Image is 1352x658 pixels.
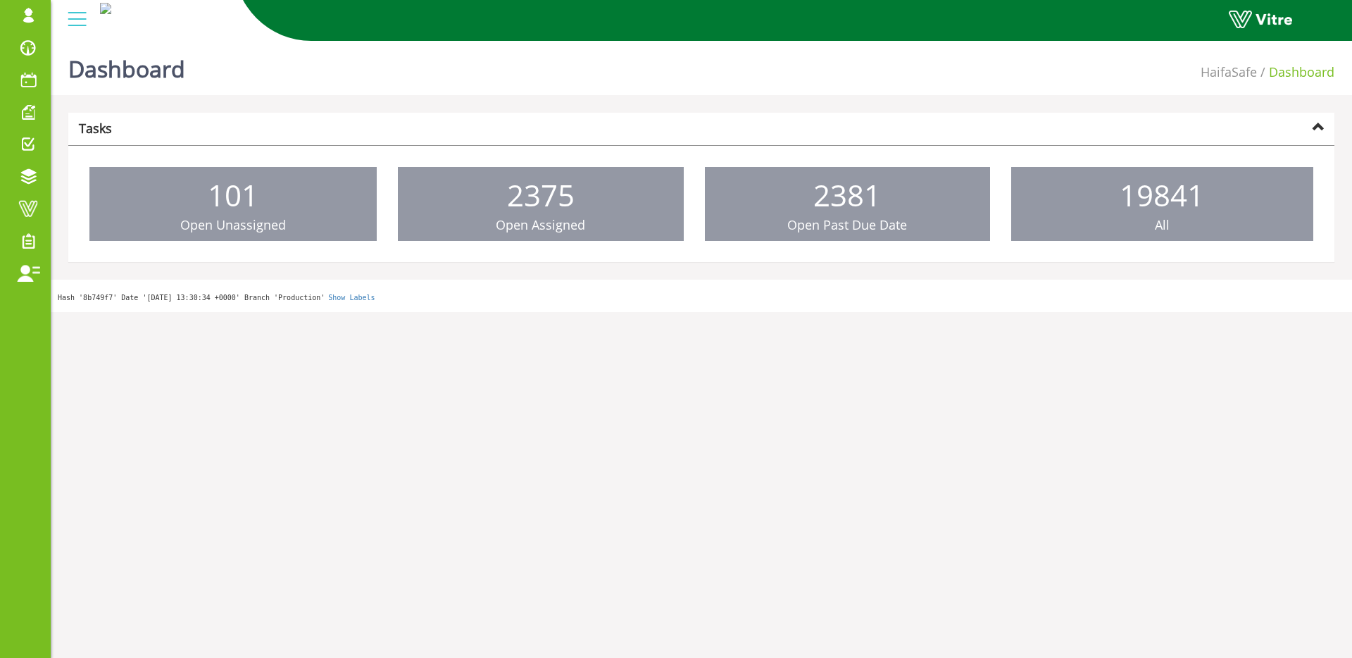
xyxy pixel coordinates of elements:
[79,120,112,137] strong: Tasks
[208,175,258,215] span: 101
[813,175,881,215] span: 2381
[398,167,683,242] a: 2375 Open Assigned
[1155,216,1170,233] span: All
[100,3,111,14] img: c0dca6a0-d8b6-4077-9502-601a54a2ea4a.jpg
[1257,63,1334,82] li: Dashboard
[1120,175,1204,215] span: 19841
[507,175,575,215] span: 2375
[328,294,375,302] a: Show Labels
[496,216,585,233] span: Open Assigned
[89,167,377,242] a: 101 Open Unassigned
[180,216,286,233] span: Open Unassigned
[1011,167,1313,242] a: 19841 All
[58,294,325,302] span: Hash '8b749f7' Date '[DATE] 13:30:34 +0000' Branch 'Production'
[1201,63,1257,80] a: HaifaSafe
[705,167,990,242] a: 2381 Open Past Due Date
[787,216,907,233] span: Open Past Due Date
[68,35,185,95] h1: Dashboard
